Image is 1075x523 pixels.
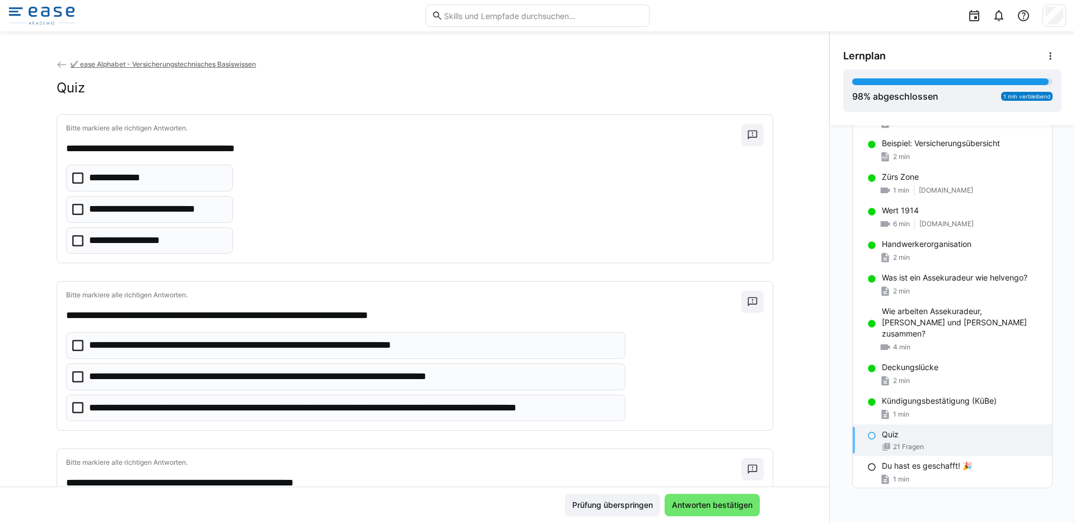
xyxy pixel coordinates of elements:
[66,458,741,467] p: Bitte markiere alle richtigen Antworten.
[670,499,754,511] span: Antworten bestätigen
[57,80,85,96] h2: Quiz
[443,11,643,21] input: Skills und Lernpfade durchsuchen…
[919,186,973,195] span: [DOMAIN_NAME]
[893,410,909,419] span: 1 min
[1003,93,1050,100] span: 1 min verbleibend
[66,124,741,133] p: Bitte markiere alle richtigen Antworten.
[919,220,974,228] span: [DOMAIN_NAME]
[571,499,655,511] span: Prüfung überspringen
[843,50,886,62] span: Lernplan
[882,171,919,183] p: Zürs Zone
[665,494,760,516] button: Antworten bestätigen
[882,429,899,440] p: Quiz
[882,239,971,250] p: Handwerkerorganisation
[882,306,1043,339] p: Wie arbeiten Assekuradeur, [PERSON_NAME] und [PERSON_NAME] zusammen?
[70,60,256,68] span: ✔️ ease Alphabet - Versicherungstechnisches Basiswissen
[893,287,910,296] span: 2 min
[882,362,938,373] p: Deckungslücke
[893,186,909,195] span: 1 min
[882,460,972,471] p: Du hast es geschafft! 🎉
[893,376,910,385] span: 2 min
[893,253,910,262] span: 2 min
[852,90,938,103] div: % abgeschlossen
[882,205,919,216] p: Wert 1914
[852,91,863,102] span: 98
[893,343,910,352] span: 4 min
[66,291,741,300] p: Bitte markiere alle richtigen Antworten.
[565,494,660,516] button: Prüfung überspringen
[893,442,924,451] span: 21 Fragen
[882,395,997,407] p: Kündigungsbestätigung (KüBe)
[57,60,256,68] a: ✔️ ease Alphabet - Versicherungstechnisches Basiswissen
[893,152,910,161] span: 2 min
[882,272,1027,283] p: Was ist ein Assekuradeur wie helvengo?
[893,220,910,228] span: 6 min
[882,138,1000,149] p: Beispiel: Versicherungsübersicht
[893,475,909,484] span: 1 min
